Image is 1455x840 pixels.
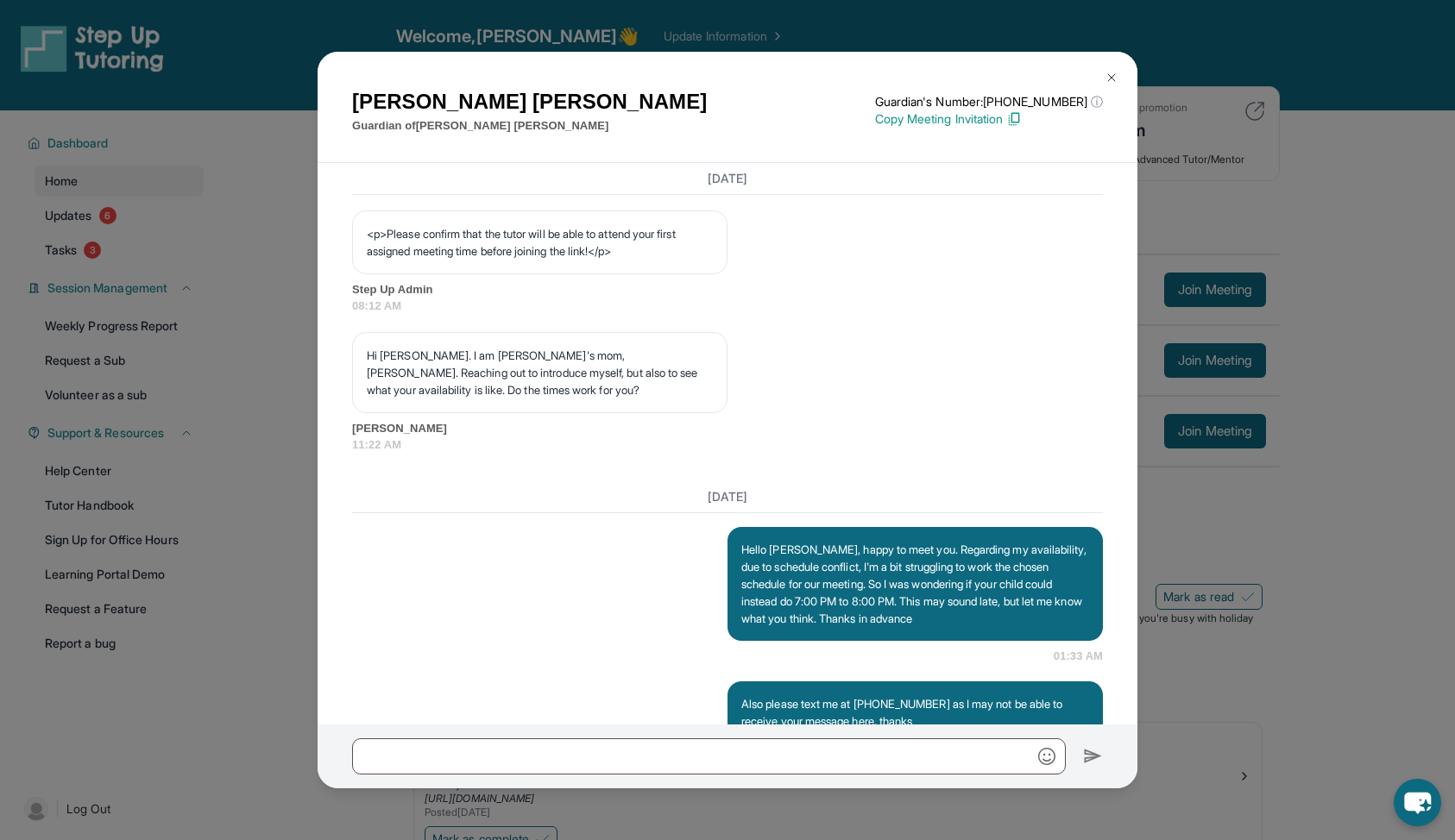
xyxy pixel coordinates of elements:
span: ⓘ [1091,93,1103,110]
img: Emoji [1038,748,1055,765]
h3: [DATE] [352,488,1103,505]
p: Copy Meeting Invitation [875,110,1103,128]
h1: [PERSON_NAME] [PERSON_NAME] [352,86,707,117]
p: Guardian of [PERSON_NAME] [PERSON_NAME] [352,117,707,135]
span: 11:22 AM [352,436,1103,454]
p: Also please text me at [PHONE_NUMBER] as I may not be able to receive your message here. thanks [741,695,1089,730]
button: chat-button [1394,779,1441,826]
span: 01:33 AM [1054,648,1103,665]
img: Close Icon [1105,71,1118,85]
p: Hello [PERSON_NAME], happy to meet you. Regarding my availability, due to schedule conflict, I'm ... [741,541,1089,627]
span: Step Up Admin [352,281,1103,298]
h3: [DATE] [352,170,1103,187]
p: Hi [PERSON_NAME]. I am [PERSON_NAME]'s mom, [PERSON_NAME]. Reaching out to introduce myself, but ... [367,347,713,398]
img: Send icon [1083,746,1103,767]
p: Guardian's Number: [PHONE_NUMBER] [875,93,1103,110]
p: <p>Please confirm that the tutor will be able to attend your first assigned meeting time before j... [367,225,713,260]
img: Copy Icon [1006,111,1022,127]
span: [PERSON_NAME] [352,420,1103,437]
span: 08:12 AM [352,298,1103,315]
